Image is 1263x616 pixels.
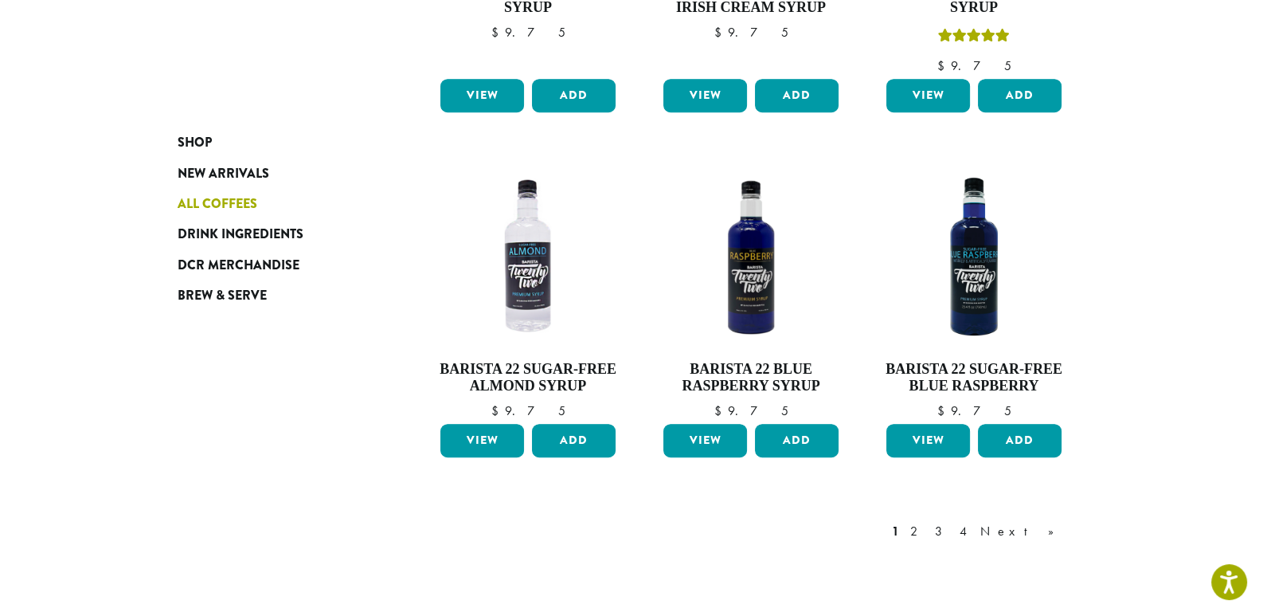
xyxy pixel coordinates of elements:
[978,424,1062,457] button: Add
[436,361,620,395] h4: Barista 22 Sugar-Free Almond Syrup
[907,522,927,541] a: 2
[178,219,369,249] a: Drink Ingredients
[440,424,524,457] a: View
[178,164,269,184] span: New Arrivals
[532,424,616,457] button: Add
[440,79,524,112] a: View
[178,158,369,188] a: New Arrivals
[886,79,970,112] a: View
[978,79,1062,112] button: Add
[436,165,620,418] a: Barista 22 Sugar-Free Almond Syrup $9.75
[659,165,843,348] img: B22-Blue-Raspberry-1200x-300x300.png
[178,128,369,158] a: Shop
[977,522,1069,541] a: Next »
[956,522,972,541] a: 4
[755,79,839,112] button: Add
[932,522,952,541] a: 3
[178,286,267,306] span: Brew & Serve
[936,57,1011,74] bdi: 9.75
[178,189,369,219] a: All Coffees
[491,24,565,41] bdi: 9.75
[178,194,257,214] span: All Coffees
[936,402,1011,419] bdi: 9.75
[714,402,788,419] bdi: 9.75
[178,225,303,245] span: Drink Ingredients
[659,361,843,395] h4: Barista 22 Blue Raspberry Syrup
[491,402,504,419] span: $
[882,165,1066,348] img: SF-BLUE-RASPBERRY-e1715970249262.png
[532,79,616,112] button: Add
[936,57,950,74] span: $
[936,402,950,419] span: $
[663,79,747,112] a: View
[178,281,369,311] a: Brew & Serve
[659,165,843,418] a: Barista 22 Blue Raspberry Syrup $9.75
[882,361,1066,395] h4: Barista 22 Sugar-Free Blue Raspberry
[178,256,299,276] span: DCR Merchandise
[882,165,1066,418] a: Barista 22 Sugar-Free Blue Raspberry $9.75
[663,424,747,457] a: View
[938,26,1010,50] div: Rated 5.00 out of 5
[889,522,902,541] a: 1
[436,165,620,348] img: B22-SF-ALMOND-300x300.png
[714,24,727,41] span: $
[178,133,212,153] span: Shop
[714,24,788,41] bdi: 9.75
[178,250,369,281] a: DCR Merchandise
[491,402,565,419] bdi: 9.75
[714,402,727,419] span: $
[491,24,504,41] span: $
[755,424,839,457] button: Add
[886,424,970,457] a: View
